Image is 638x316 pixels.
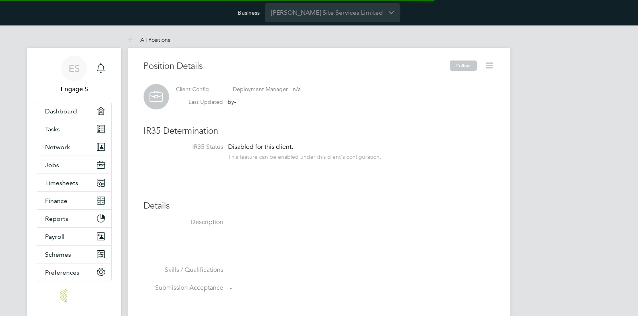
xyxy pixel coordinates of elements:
[45,143,70,151] span: Network
[37,84,112,94] span: Engage S
[37,192,111,209] button: Finance
[37,246,111,263] button: Schemes
[144,218,223,226] label: Description
[228,143,293,151] span: Disabled for this client.
[128,36,170,43] a: All Positions
[45,179,78,187] span: Timesheets
[228,151,381,160] div: This feature can be enabled under this client's configuration.
[37,263,111,281] button: Preferences
[37,289,112,302] a: Go to home page
[189,98,236,105] div: by
[144,60,450,72] h3: Position Details
[233,86,288,93] label: Deployment Manager
[37,210,111,227] button: Reports
[230,284,232,292] span: -
[45,107,77,115] span: Dashboard
[37,102,111,120] a: Dashboard
[45,125,60,133] span: Tasks
[144,143,223,151] label: IR35 Status
[37,156,111,174] button: Jobs
[144,125,494,137] h3: IR35 Determination
[37,120,111,138] a: Tasks
[45,269,79,276] span: Preferences
[37,174,111,191] button: Timesheets
[45,161,59,169] span: Jobs
[45,215,68,222] span: Reports
[189,98,223,105] label: Last Updated
[37,138,111,156] button: Network
[69,63,80,74] span: ES
[45,233,65,240] span: Payroll
[144,200,494,212] h3: Details
[450,60,477,71] button: Follow
[176,86,209,93] label: Client Config
[37,228,111,245] button: Payroll
[45,197,67,205] span: Finance
[238,9,260,16] label: Business
[37,56,112,94] a: ESEngage S
[60,289,89,302] img: engage-logo-retina.png
[144,284,223,292] label: Submission Acceptance
[45,251,71,258] span: Schemes
[144,266,223,274] label: Skills / Qualifications
[234,98,236,105] span: -
[293,86,301,93] span: n/a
